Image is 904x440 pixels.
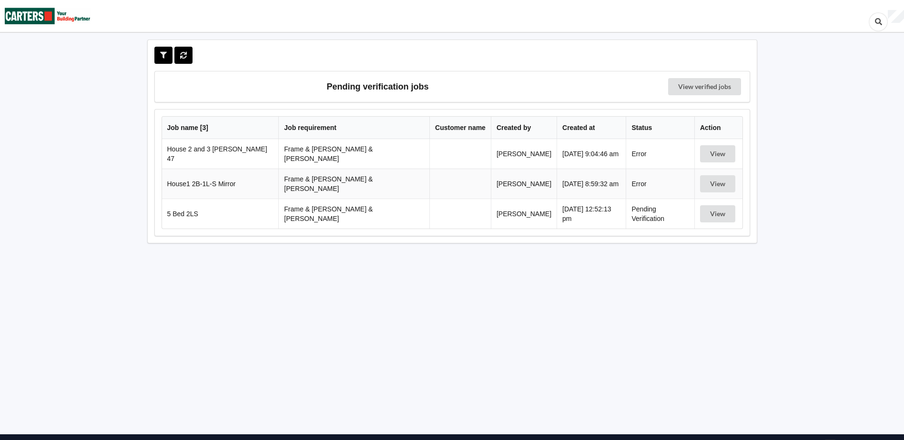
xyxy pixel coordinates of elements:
[557,199,626,229] td: [DATE] 12:52:13 pm
[626,169,694,199] td: Error
[700,175,735,192] button: View
[557,139,626,169] td: [DATE] 9:04:46 am
[162,139,279,169] td: House 2 and 3 [PERSON_NAME] 47
[162,117,279,139] th: Job name [ 3 ]
[700,150,737,158] a: View
[491,199,557,229] td: [PERSON_NAME]
[162,199,279,229] td: 5 Bed 2LS
[429,117,491,139] th: Customer name
[700,145,735,162] button: View
[278,139,429,169] td: Frame & [PERSON_NAME] & [PERSON_NAME]
[700,210,737,218] a: View
[668,78,741,95] a: View verified jobs
[700,205,735,222] button: View
[162,169,279,199] td: House1 2B-1L-S Mirror
[278,117,429,139] th: Job requirement
[162,78,594,95] h3: Pending verification jobs
[5,0,91,31] img: Carters
[278,169,429,199] td: Frame & [PERSON_NAME] & [PERSON_NAME]
[491,169,557,199] td: [PERSON_NAME]
[278,199,429,229] td: Frame & [PERSON_NAME] & [PERSON_NAME]
[557,169,626,199] td: [DATE] 8:59:32 am
[694,117,742,139] th: Action
[626,139,694,169] td: Error
[491,139,557,169] td: [PERSON_NAME]
[888,10,904,23] div: User Profile
[557,117,626,139] th: Created at
[700,180,737,188] a: View
[626,199,694,229] td: Pending Verification
[491,117,557,139] th: Created by
[626,117,694,139] th: Status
